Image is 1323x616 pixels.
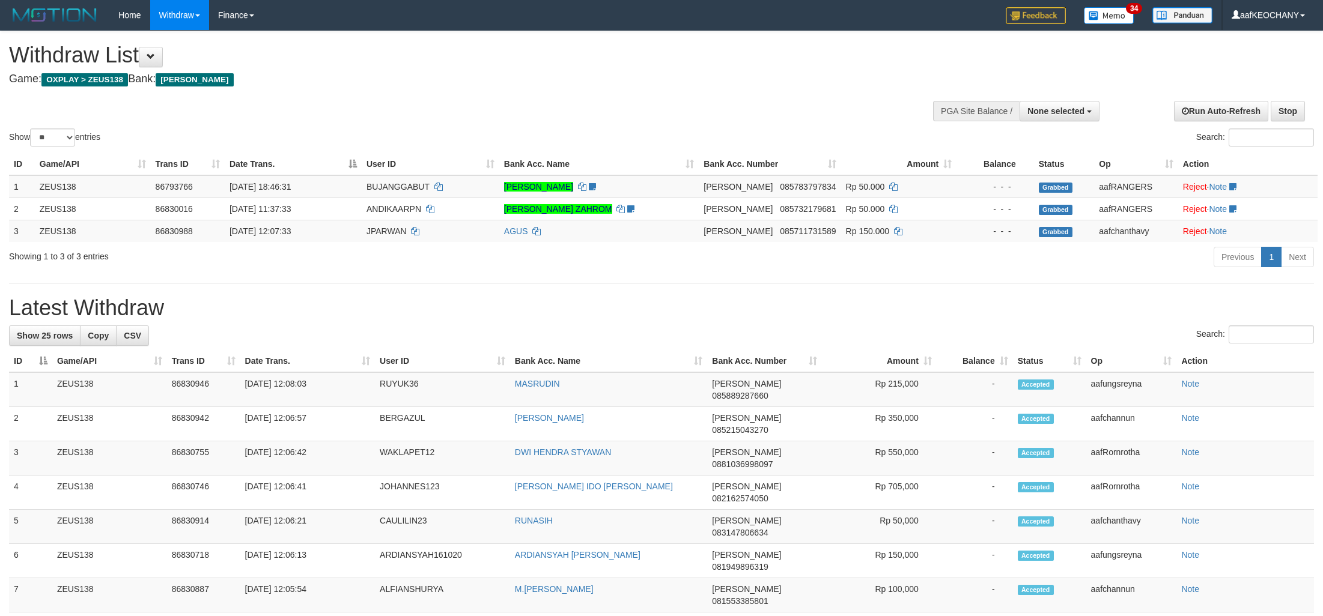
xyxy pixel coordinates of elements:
span: Show 25 rows [17,331,73,340]
td: ZEUS138 [52,476,167,510]
td: Rp 215,000 [822,372,937,407]
td: Rp 100,000 [822,578,937,612]
td: 86830914 [167,510,240,544]
span: [PERSON_NAME] [704,226,773,236]
td: CAULILIN23 [375,510,510,544]
a: Copy [80,325,117,346]
th: Amount: activate to sort column ascending [841,153,957,175]
td: [DATE] 12:06:13 [240,544,376,578]
td: ARDIANSYAH161020 [375,544,510,578]
td: 86830755 [167,441,240,476]
span: [PERSON_NAME] [704,182,773,192]
td: aafchanthavy [1086,510,1177,544]
span: Accepted [1018,414,1054,424]
a: Reject [1183,204,1207,214]
th: Bank Acc. Number: activate to sort column ascending [707,350,822,372]
th: Op: activate to sort column ascending [1094,153,1178,175]
td: 1 [9,372,52,407]
a: 1 [1261,247,1282,267]
span: BUJANGGABUT [366,182,430,192]
td: - [937,544,1013,578]
span: Rp 50.000 [846,182,885,192]
th: ID: activate to sort column descending [9,350,52,372]
th: Bank Acc. Name: activate to sort column ascending [510,350,707,372]
span: Accepted [1018,516,1054,527]
td: aafRANGERS [1094,175,1178,198]
td: ZEUS138 [52,372,167,407]
td: aafungsreyna [1086,544,1177,578]
img: Button%20Memo.svg [1084,7,1134,24]
td: [DATE] 12:06:21 [240,510,376,544]
span: Accepted [1018,448,1054,458]
td: ZEUS138 [52,578,167,612]
h1: Latest Withdraw [9,296,1314,320]
th: Balance: activate to sort column ascending [937,350,1013,372]
span: Accepted [1018,379,1054,390]
a: AGUS [504,226,528,236]
td: Rp 705,000 [822,476,937,510]
span: [PERSON_NAME] [712,482,781,491]
span: OXPLAY > ZEUS138 [41,73,128,86]
a: RUNASIH [515,516,553,525]
td: 3 [9,441,52,476]
a: Note [1209,226,1227,236]
td: JOHANNES123 [375,476,510,510]
th: Game/API: activate to sort column ascending [35,153,151,175]
th: Status: activate to sort column ascending [1013,350,1086,372]
a: MASRUDIN [515,379,560,388]
th: Amount: activate to sort column ascending [822,350,937,372]
a: DWI HENDRA STYAWAN [515,447,612,457]
span: 86830016 [156,204,193,214]
input: Search: [1229,128,1314,146]
td: 86830887 [167,578,240,612]
td: · [1178,220,1318,242]
a: Show 25 rows [9,325,81,346]
th: Trans ID: activate to sort column ascending [151,153,225,175]
td: aafchanthavy [1094,220,1178,242]
div: PGA Site Balance / [933,101,1020,121]
td: 86830746 [167,476,240,510]
span: Copy 083147806634 to clipboard [712,528,768,537]
th: Balance [957,153,1034,175]
a: [PERSON_NAME] IDO [PERSON_NAME] [515,482,673,491]
span: Copy 081553385801 to clipboard [712,596,768,606]
span: [PERSON_NAME] [712,379,781,388]
span: Copy 085215043270 to clipboard [712,425,768,435]
span: Copy 081949896319 to clipboard [712,562,768,572]
a: Previous [1214,247,1262,267]
span: Grabbed [1039,227,1072,237]
td: [DATE] 12:06:42 [240,441,376,476]
img: panduan.png [1152,7,1212,23]
span: Copy [88,331,109,340]
td: ZEUS138 [35,198,151,220]
td: - [937,372,1013,407]
td: 86830946 [167,372,240,407]
span: 34 [1126,3,1142,14]
td: [DATE] 12:08:03 [240,372,376,407]
a: M.[PERSON_NAME] [515,584,594,594]
span: Rp 50.000 [846,204,885,214]
a: [PERSON_NAME] [504,182,573,192]
td: 6 [9,544,52,578]
td: Rp 550,000 [822,441,937,476]
span: [PERSON_NAME] [712,516,781,525]
td: [DATE] 12:06:41 [240,476,376,510]
span: [PERSON_NAME] [712,447,781,457]
td: 7 [9,578,52,612]
a: Reject [1183,226,1207,236]
a: Note [1181,379,1199,388]
th: Bank Acc. Name: activate to sort column ascending [499,153,699,175]
td: 2 [9,407,52,441]
td: Rp 50,000 [822,510,937,544]
td: Rp 150,000 [822,544,937,578]
td: aafchannun [1086,407,1177,441]
label: Search: [1196,325,1314,343]
a: Note [1181,447,1199,457]
td: 1 [9,175,35,198]
a: Next [1281,247,1314,267]
span: Copy 085732179681 to clipboard [780,204,836,214]
td: - [937,476,1013,510]
span: Copy 085889287660 to clipboard [712,391,768,400]
span: [PERSON_NAME] [156,73,233,86]
span: 86793766 [156,182,193,192]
